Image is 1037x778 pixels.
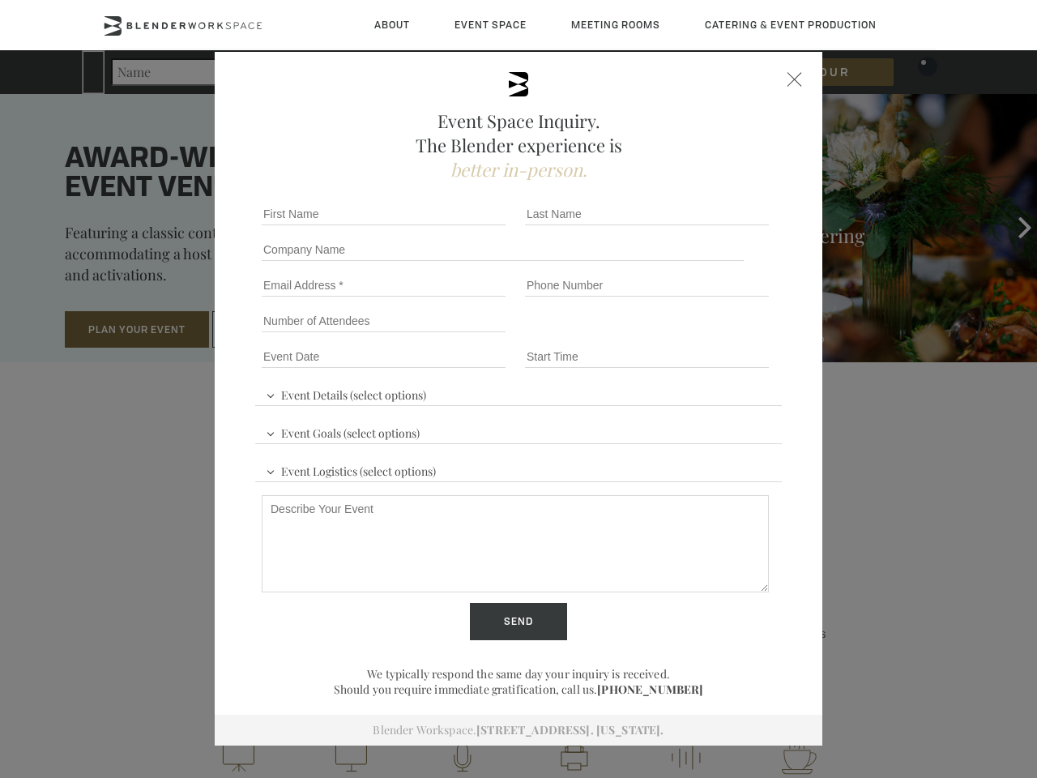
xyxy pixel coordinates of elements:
input: Start Time [525,345,769,368]
div: Blender Workspace. [215,715,822,746]
a: [STREET_ADDRESS]. [US_STATE]. [476,722,664,737]
p: We typically respond the same day your inquiry is received. [255,666,782,682]
input: Company Name [262,238,744,261]
a: [PHONE_NUMBER] [597,682,703,697]
input: Email Address * [262,274,506,297]
input: Send [470,603,567,640]
input: Event Date [262,345,506,368]
input: First Name [262,203,506,225]
span: Event Logistics (select options) [262,457,440,481]
h2: Event Space Inquiry. The Blender experience is [255,109,782,182]
span: Event Details (select options) [262,381,430,405]
span: better in-person. [450,157,587,182]
input: Phone Number [525,274,769,297]
span: Event Goals (select options) [262,419,424,443]
input: Last Name [525,203,769,225]
input: Number of Attendees [262,310,506,332]
p: Should you require immediate gratification, call us. [255,682,782,697]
